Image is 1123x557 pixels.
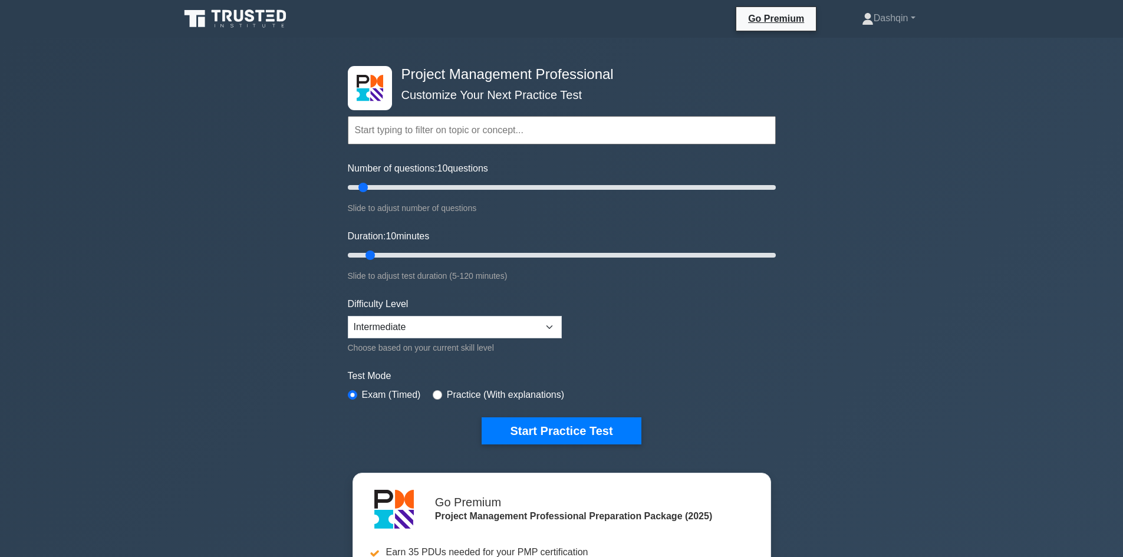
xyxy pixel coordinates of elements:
[348,269,776,283] div: Slide to adjust test duration (5-120 minutes)
[348,341,562,355] div: Choose based on your current skill level
[482,417,641,444] button: Start Practice Test
[437,163,448,173] span: 10
[447,388,564,402] label: Practice (With explanations)
[834,6,944,30] a: Dashqin
[348,116,776,144] input: Start typing to filter on topic or concept...
[741,11,811,26] a: Go Premium
[386,231,396,241] span: 10
[348,162,488,176] label: Number of questions: questions
[362,388,421,402] label: Exam (Timed)
[348,229,430,243] label: Duration: minutes
[397,66,718,83] h4: Project Management Professional
[348,369,776,383] label: Test Mode
[348,297,409,311] label: Difficulty Level
[348,201,776,215] div: Slide to adjust number of questions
